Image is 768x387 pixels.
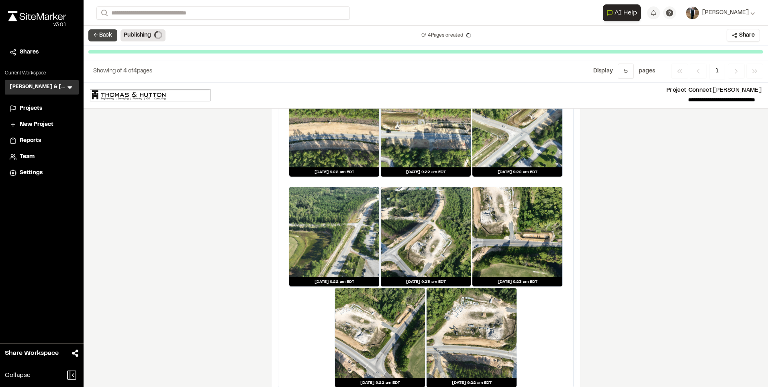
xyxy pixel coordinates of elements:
div: Oh geez...please don't... [8,21,66,29]
p: page s [639,67,655,76]
a: Team [10,152,74,161]
button: Share [727,29,760,42]
span: 1 [710,64,725,79]
span: 4 Pages created [428,32,463,39]
div: [DATE] 9:22 am EDT [381,167,471,177]
a: Reports [10,136,74,145]
div: [DATE] 9:22 am EDT [472,167,562,177]
a: [DATE] 9:23 am EDT [472,187,563,287]
div: Publishing [121,29,165,41]
a: [DATE] 9:22 am EDT [380,77,471,177]
img: file [90,89,210,101]
span: Settings [20,169,43,177]
button: Open AI Assistant [603,4,641,21]
a: [DATE] 9:22 am EDT [472,77,563,177]
span: New Project [20,120,53,129]
button: Search [96,6,111,20]
p: [PERSON_NAME] [217,86,762,95]
span: 4 [133,69,137,74]
a: [DATE] 9:23 am EDT [380,187,471,287]
span: Projects [20,104,42,113]
a: Shares [10,48,74,57]
img: User [686,6,699,19]
p: 0 / [421,32,463,39]
span: AI Help [615,8,637,18]
span: [PERSON_NAME] [702,8,749,17]
div: [DATE] 9:22 am EDT [289,277,379,286]
button: ← Back [88,29,117,41]
div: [DATE] 9:22 am EDT [289,167,379,177]
span: Share Workspace [5,348,59,358]
p: of pages [93,67,152,76]
a: [DATE] 9:22 am EDT [289,187,380,287]
span: Project Connect [666,88,712,93]
a: [DATE] 9:22 am EDT [289,77,380,177]
a: Settings [10,169,74,177]
span: Shares [20,48,39,57]
span: Showing of [93,69,123,74]
nav: Navigation [671,64,763,79]
div: [DATE] 9:23 am EDT [472,277,562,286]
a: New Project [10,120,74,129]
div: Open AI Assistant [603,4,644,21]
img: rebrand.png [8,11,66,21]
button: 5 [618,64,634,79]
a: Projects [10,104,74,113]
h3: [PERSON_NAME] & [PERSON_NAME] [10,83,66,91]
span: 4 [123,69,127,74]
p: Display [593,67,613,76]
span: Team [20,152,35,161]
span: Collapse [5,371,31,380]
span: Reports [20,136,41,145]
button: [PERSON_NAME] [686,6,755,19]
div: [DATE] 9:23 am EDT [381,277,471,286]
p: Current Workspace [5,70,79,77]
